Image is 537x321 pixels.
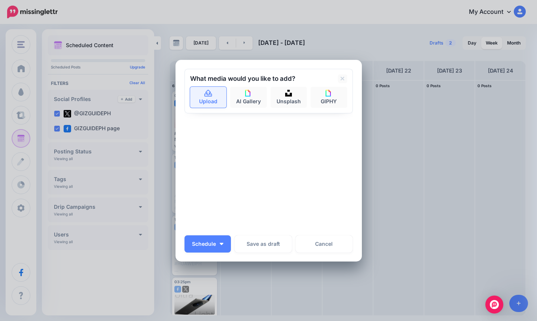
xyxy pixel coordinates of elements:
[190,76,295,82] h2: What media would you like to add?
[220,243,223,245] img: arrow-down-white.png
[311,87,347,108] a: GIPHY
[230,87,267,108] a: AI Gallery
[184,235,231,253] button: Schedule
[326,90,332,97] img: icon-giphy-square.png
[235,235,292,253] button: Save as draft
[245,90,252,97] img: icon-giphy-square.png
[285,90,292,97] img: icon-unsplash-square.png
[296,235,353,253] a: Cancel
[271,87,307,108] a: Unsplash
[485,296,503,314] div: Open Intercom Messenger
[190,87,227,108] a: Upload
[192,241,216,247] span: Schedule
